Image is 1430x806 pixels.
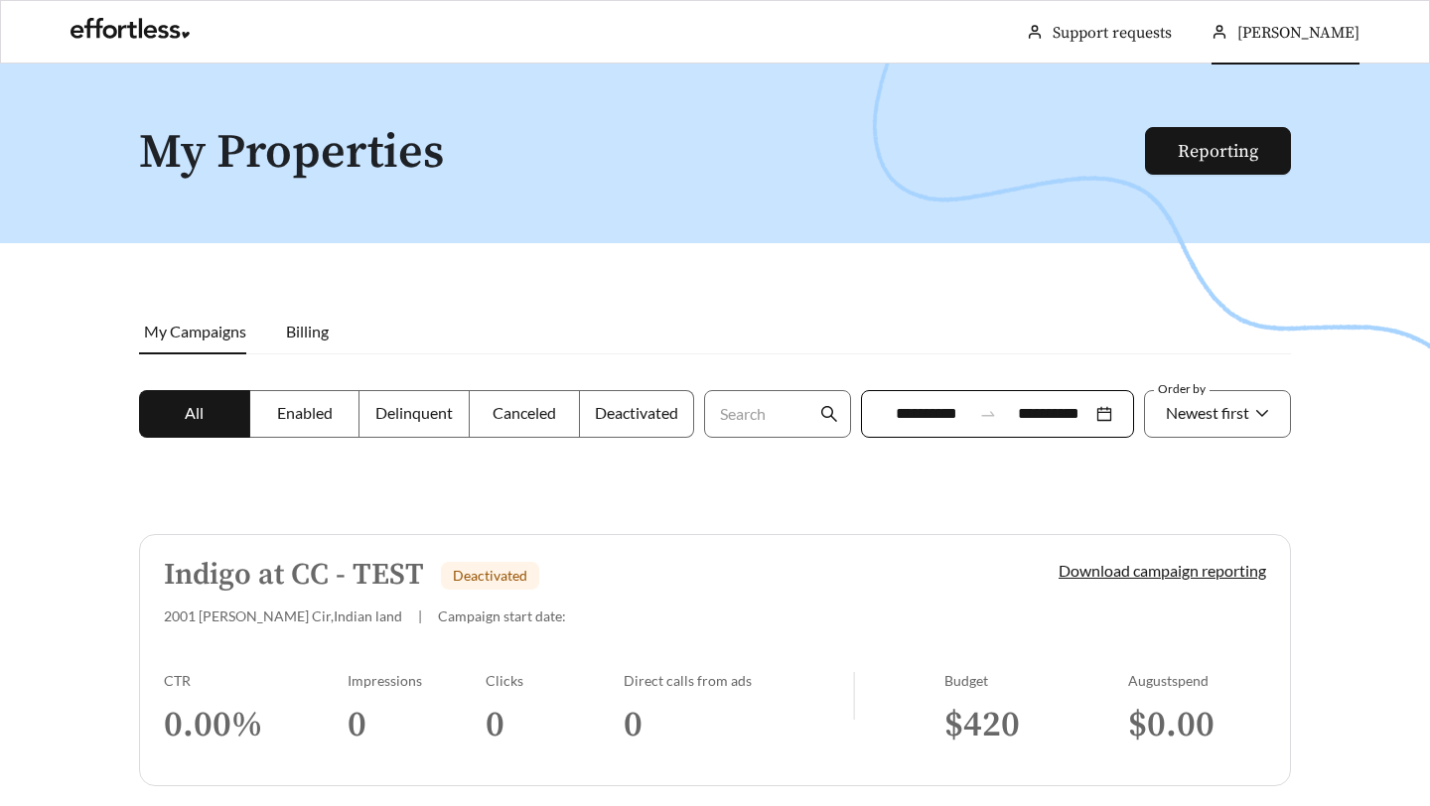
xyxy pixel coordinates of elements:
[1166,403,1249,422] span: Newest first
[820,405,838,423] span: search
[164,672,348,689] div: CTR
[944,672,1128,689] div: Budget
[418,607,422,624] span: |
[1128,703,1266,747] h3: $ 0.00
[348,672,486,689] div: Impressions
[277,403,333,422] span: Enabled
[438,607,566,624] span: Campaign start date:
[1237,23,1359,43] span: [PERSON_NAME]
[1178,140,1258,163] a: Reporting
[493,403,556,422] span: Canceled
[1053,23,1172,43] a: Support requests
[453,567,527,584] span: Deactivated
[185,403,204,422] span: All
[164,559,424,592] h5: Indigo at CC - TEST
[139,127,1147,180] h1: My Properties
[1059,561,1266,580] a: Download campaign reporting
[979,405,997,423] span: swap-right
[139,534,1291,786] a: Indigo at CC - TESTDeactivated2001 [PERSON_NAME] Cir,Indian land|Campaign start date:Download cam...
[375,403,453,422] span: Delinquent
[853,672,855,720] img: line
[164,607,402,624] span: 2001 [PERSON_NAME] Cir , Indian land
[1145,127,1291,175] button: Reporting
[979,405,997,423] span: to
[944,703,1128,747] h3: $ 420
[164,703,348,747] h3: 0.00 %
[348,703,486,747] h3: 0
[624,703,853,747] h3: 0
[286,322,329,340] span: Billing
[486,672,624,689] div: Clicks
[595,403,678,422] span: Deactivated
[624,672,853,689] div: Direct calls from ads
[144,322,246,340] span: My Campaigns
[486,703,624,747] h3: 0
[1128,672,1266,689] div: August spend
